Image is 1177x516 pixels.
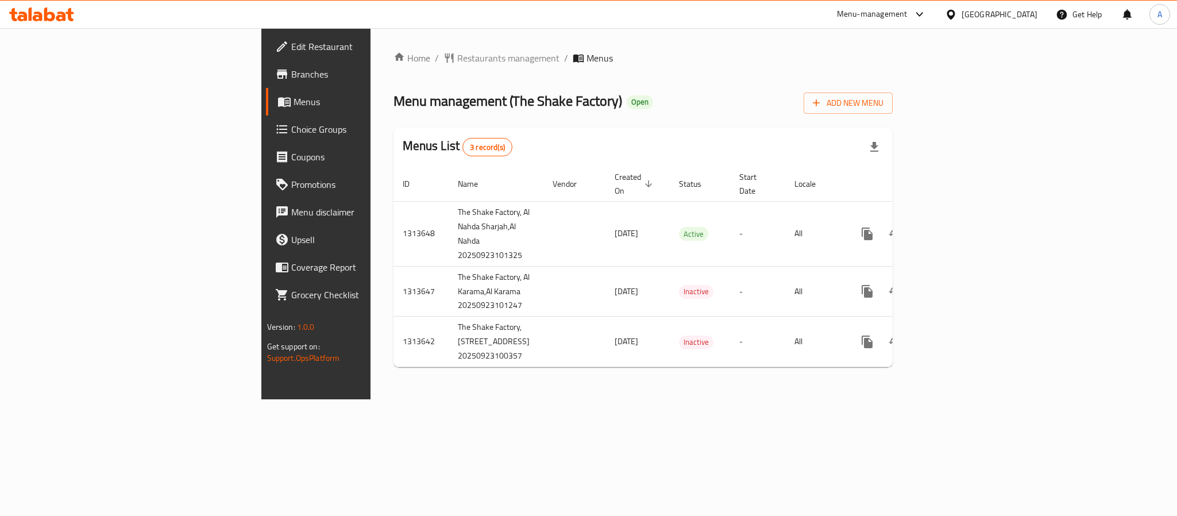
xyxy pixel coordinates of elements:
td: The Shake Factory, Al Karama,Al Karama 20250923101247 [449,266,543,317]
div: Menu-management [837,7,908,21]
button: more [854,220,881,248]
span: [DATE] [615,334,638,349]
span: 1.0.0 [297,319,315,334]
span: Open [627,97,653,107]
button: Change Status [881,278,909,305]
td: - [730,317,785,367]
span: Upsell [291,233,449,247]
span: Choice Groups [291,122,449,136]
td: All [785,201,844,266]
span: [DATE] [615,226,638,241]
th: Actions [844,167,973,202]
a: Upsell [266,226,458,253]
span: Branches [291,67,449,81]
span: Active [679,228,708,241]
div: Total records count [462,138,512,156]
a: Coupons [266,143,458,171]
button: Change Status [881,220,909,248]
span: Locale [794,177,831,191]
span: Coverage Report [291,260,449,274]
a: Grocery Checklist [266,281,458,309]
span: Menu disclaimer [291,205,449,219]
button: more [854,278,881,305]
table: enhanced table [393,167,973,368]
button: Change Status [881,328,909,356]
span: Inactive [679,336,713,349]
span: Restaurants management [457,51,559,65]
td: - [730,266,785,317]
span: Name [458,177,493,191]
div: Open [627,95,653,109]
div: [GEOGRAPHIC_DATA] [962,8,1037,21]
span: A [1157,8,1162,21]
a: Support.OpsPlatform [267,351,340,365]
h2: Menus List [403,137,512,156]
td: The Shake Factory, [STREET_ADDRESS] 20250923100357 [449,317,543,367]
td: - [730,201,785,266]
a: Coverage Report [266,253,458,281]
span: Vendor [553,177,592,191]
a: Choice Groups [266,115,458,143]
a: Menus [266,88,458,115]
td: All [785,317,844,367]
td: All [785,266,844,317]
td: The Shake Factory, Al Nahda Sharjah,Al Nahda 20250923101325 [449,201,543,266]
span: ID [403,177,425,191]
span: Edit Restaurant [291,40,449,53]
div: Active [679,227,708,241]
span: Grocery Checklist [291,288,449,302]
span: Add New Menu [813,96,883,110]
span: Get support on: [267,339,320,354]
button: Add New Menu [804,93,893,114]
button: more [854,328,881,356]
span: Created On [615,170,656,198]
li: / [564,51,568,65]
a: Branches [266,60,458,88]
span: Promotions [291,178,449,191]
div: Inactive [679,285,713,299]
span: Coupons [291,150,449,164]
span: 3 record(s) [463,142,512,153]
span: Status [679,177,716,191]
nav: breadcrumb [393,51,893,65]
span: Start Date [739,170,771,198]
a: Menu disclaimer [266,198,458,226]
div: Export file [860,133,888,161]
a: Edit Restaurant [266,33,458,60]
span: Menus [586,51,613,65]
span: [DATE] [615,284,638,299]
a: Promotions [266,171,458,198]
span: Menus [294,95,449,109]
span: Inactive [679,285,713,298]
span: Version: [267,319,295,334]
span: Menu management ( The Shake Factory ) [393,88,622,114]
a: Restaurants management [443,51,559,65]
